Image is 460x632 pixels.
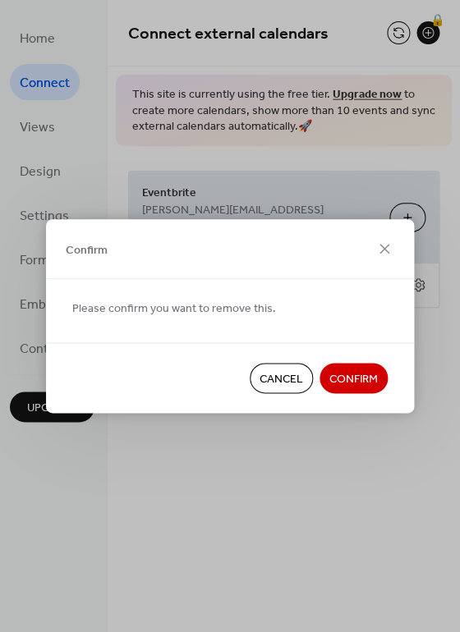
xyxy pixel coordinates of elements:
button: Cancel [250,363,313,393]
button: Confirm [320,363,388,393]
span: Confirm [66,241,108,259]
span: Please confirm you want to remove this. [72,300,276,318]
span: Confirm [329,371,378,388]
span: Cancel [260,371,303,388]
